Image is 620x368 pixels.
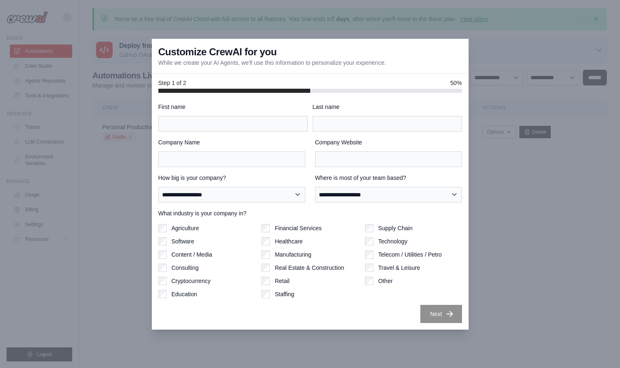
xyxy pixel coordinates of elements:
label: Software [172,237,194,245]
span: Step 1 of 2 [158,79,186,87]
label: First name [158,103,308,111]
label: Education [172,290,197,298]
label: Where is most of your team based? [315,174,462,182]
label: Consulting [172,264,199,272]
label: Retail [275,277,290,285]
label: Last name [313,103,462,111]
label: Company Website [315,138,462,146]
label: Healthcare [275,237,303,245]
label: Travel & Leisure [378,264,420,272]
label: Other [378,277,393,285]
p: While we create your AI Agents, we'll use this information to personalize your experience. [158,59,386,67]
label: Technology [378,237,408,245]
label: Cryptocurrency [172,277,211,285]
label: Agriculture [172,224,199,232]
span: 50% [450,79,462,87]
label: Company Name [158,138,305,146]
button: Next [420,305,462,323]
label: Real Estate & Construction [275,264,344,272]
label: Telecom / Utilities / Petro [378,250,442,259]
label: Staffing [275,290,294,298]
label: Supply Chain [378,224,413,232]
label: Content / Media [172,250,212,259]
label: What industry is your company in? [158,209,462,217]
label: Financial Services [275,224,322,232]
label: Manufacturing [275,250,311,259]
label: How big is your company? [158,174,305,182]
h3: Customize CrewAI for you [158,45,277,59]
